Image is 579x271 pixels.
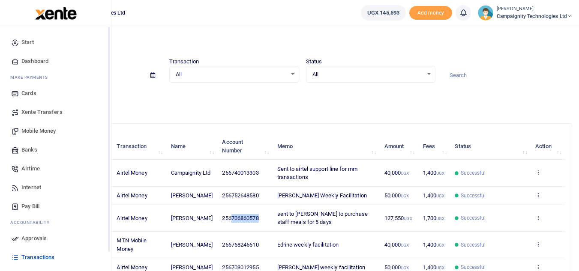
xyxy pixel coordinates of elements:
[171,192,213,199] span: [PERSON_NAME]
[461,263,486,271] span: Successful
[436,243,444,247] small: UGX
[21,146,37,154] span: Banks
[277,241,339,248] span: Edrine weekly facilitation
[357,5,409,21] li: Wallet ballance
[352,262,361,271] button: Close
[277,166,357,181] span: Sent to airtel support line for mm transactions
[401,265,409,270] small: UGX
[531,133,565,160] th: Action: activate to sort column ascending
[306,57,322,66] label: Status
[423,192,445,199] span: 1,400
[409,6,452,20] li: Toup your wallet
[176,70,287,79] span: All
[379,133,418,160] th: Amount: activate to sort column ascending
[418,133,450,160] th: Fees: activate to sort column ascending
[33,93,572,102] p: Download
[166,133,218,160] th: Name: activate to sort column ascending
[404,216,412,221] small: UGX
[171,241,213,248] span: [PERSON_NAME]
[409,6,452,20] span: Add money
[35,7,77,20] img: logo-large
[217,133,272,160] th: Account Number: activate to sort column ascending
[7,71,104,84] li: M
[34,9,77,16] a: logo-small logo-large logo-large
[222,241,258,248] span: 256768245610
[312,70,423,79] span: All
[461,241,486,249] span: Successful
[423,215,445,221] span: 1,700
[21,38,34,47] span: Start
[117,264,147,271] span: Airtel Money
[272,133,379,160] th: Memo: activate to sort column ascending
[7,52,104,71] a: Dashboard
[384,264,409,271] span: 50,000
[277,211,368,226] span: sent to [PERSON_NAME] to purchase staff meals for 5 days
[401,171,409,176] small: UGX
[461,169,486,177] span: Successful
[112,133,166,160] th: Transaction: activate to sort column ascending
[171,264,213,271] span: [PERSON_NAME]
[7,216,104,229] li: Ac
[7,159,104,178] a: Airtime
[7,33,104,52] a: Start
[21,202,39,211] span: Pay Bill
[21,127,56,135] span: Mobile Money
[442,68,572,83] input: Search
[117,215,147,221] span: Airtel Money
[478,5,493,21] img: profile-user
[277,192,367,199] span: [PERSON_NAME] Weekly Facilitation
[21,234,47,243] span: Approvals
[21,108,63,116] span: Xente Transfers
[15,74,48,80] span: ake Payments
[423,264,445,271] span: 1,400
[21,183,41,192] span: Internet
[17,219,49,226] span: countability
[117,237,147,252] span: MTN Mobile Money
[7,103,104,122] a: Xente Transfers
[117,170,147,176] span: Airtel Money
[409,9,452,15] a: Add money
[117,192,147,199] span: Airtel Money
[497,12,572,20] span: Campaignity Technologies Ltd
[461,214,486,222] span: Successful
[497,6,572,13] small: [PERSON_NAME]
[384,215,412,221] span: 127,550
[7,229,104,248] a: Approvals
[401,194,409,198] small: UGX
[7,197,104,216] a: Pay Bill
[33,37,572,46] h4: Transactions
[436,216,444,221] small: UGX
[171,215,213,221] span: [PERSON_NAME]
[7,248,104,267] a: Transactions
[361,5,406,21] a: UGX 145,593
[436,265,444,270] small: UGX
[21,253,54,262] span: Transactions
[384,192,409,199] span: 50,000
[384,170,409,176] span: 40,000
[423,170,445,176] span: 1,400
[461,192,486,200] span: Successful
[21,89,36,98] span: Cards
[7,84,104,103] a: Cards
[21,164,40,173] span: Airtime
[478,5,572,21] a: profile-user [PERSON_NAME] Campaignity Technologies Ltd
[401,243,409,247] small: UGX
[423,241,445,248] span: 1,400
[384,241,409,248] span: 40,000
[436,171,444,176] small: UGX
[7,122,104,140] a: Mobile Money
[222,215,258,221] span: 256706860578
[222,170,258,176] span: 256740013303
[7,140,104,159] a: Banks
[222,192,258,199] span: 256752648580
[169,57,199,66] label: Transaction
[367,9,399,17] span: UGX 145,593
[7,178,104,197] a: Internet
[21,57,48,66] span: Dashboard
[436,194,444,198] small: UGX
[171,170,211,176] span: Campaignity Ltd
[450,133,531,160] th: Status: activate to sort column ascending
